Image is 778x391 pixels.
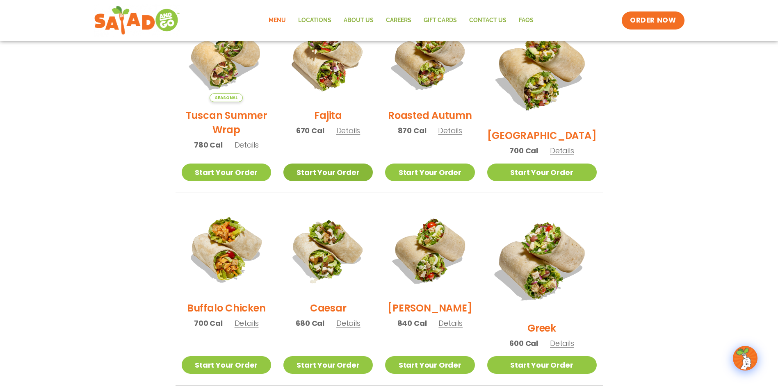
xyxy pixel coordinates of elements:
a: Start Your Order [283,164,373,181]
span: ORDER NOW [630,16,676,25]
span: 600 Cal [509,338,538,349]
a: Start Your Order [487,356,597,374]
img: new-SAG-logo-768×292 [94,4,180,37]
img: Product photo for Fajita Wrap [283,13,373,102]
a: FAQs [513,11,540,30]
a: Start Your Order [283,356,373,374]
img: Product photo for Tuscan Summer Wrap [182,13,271,102]
span: Details [235,140,259,150]
img: Product photo for Greek Wrap [487,205,597,315]
span: 670 Cal [296,125,324,136]
a: Start Your Order [487,164,597,181]
a: Start Your Order [385,164,475,181]
img: Product photo for Caesar Wrap [283,205,373,295]
a: Start Your Order [182,164,271,181]
a: Careers [380,11,418,30]
span: Details [438,125,462,136]
span: Seasonal [210,93,243,102]
h2: Fajita [314,108,342,123]
h2: Greek [527,321,556,335]
span: Details [336,125,360,136]
h2: Roasted Autumn [388,108,472,123]
span: 870 Cal [398,125,427,136]
a: Start Your Order [182,356,271,374]
span: Details [550,145,574,156]
a: Contact Us [463,11,513,30]
span: 780 Cal [194,139,223,150]
a: Locations [292,11,338,30]
span: 680 Cal [296,318,324,329]
span: Details [336,318,360,328]
span: 700 Cal [194,318,223,329]
span: Details [438,318,463,328]
span: Details [235,318,259,328]
a: About Us [338,11,380,30]
h2: Caesar [310,301,347,315]
img: Product photo for Roasted Autumn Wrap [385,13,475,102]
h2: [GEOGRAPHIC_DATA] [487,128,597,143]
h2: [PERSON_NAME] [388,301,472,315]
img: wpChatIcon [734,347,757,370]
a: Menu [262,11,292,30]
span: Details [550,338,574,348]
a: Start Your Order [385,356,475,374]
h2: Tuscan Summer Wrap [182,108,271,137]
h2: Buffalo Chicken [187,301,265,315]
a: ORDER NOW [622,11,684,30]
img: Product photo for Cobb Wrap [385,205,475,295]
img: Product photo for Buffalo Chicken Wrap [182,205,271,295]
nav: Menu [262,11,540,30]
img: Product photo for BBQ Ranch Wrap [487,13,597,122]
span: 840 Cal [397,318,427,329]
span: 700 Cal [509,145,538,156]
a: GIFT CARDS [418,11,463,30]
